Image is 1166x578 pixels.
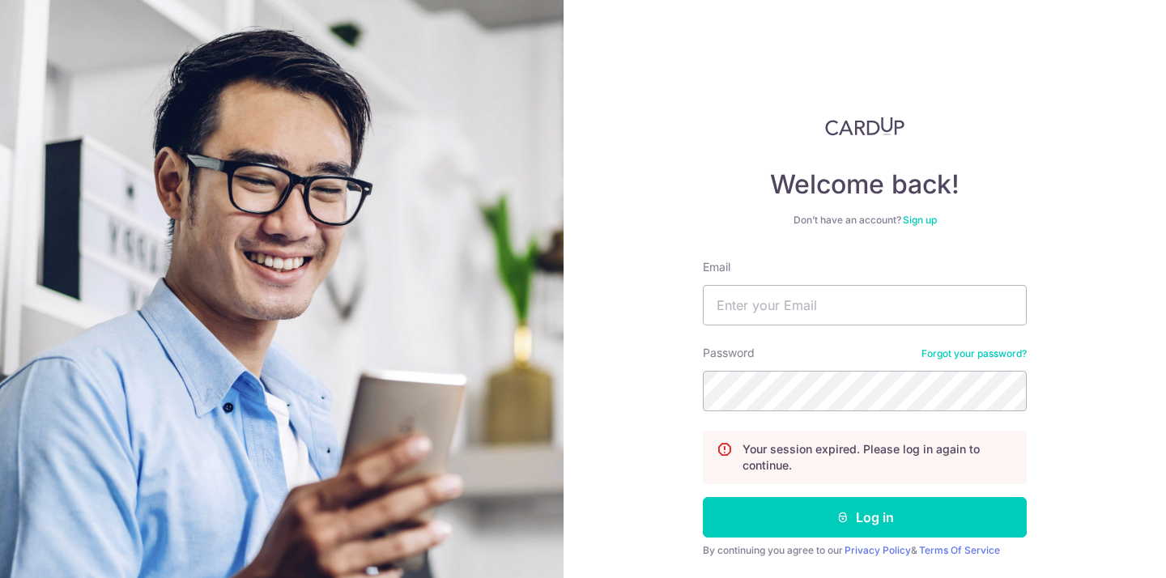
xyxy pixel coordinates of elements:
a: Terms Of Service [919,544,1000,556]
div: Don’t have an account? [703,214,1027,227]
label: Email [703,259,730,275]
a: Forgot your password? [921,347,1027,360]
p: Your session expired. Please log in again to continue. [743,441,1013,474]
a: Sign up [903,214,937,226]
button: Log in [703,497,1027,538]
input: Enter your Email [703,285,1027,325]
div: By continuing you agree to our & [703,544,1027,557]
label: Password [703,345,755,361]
img: CardUp Logo [825,117,904,136]
a: Privacy Policy [845,544,911,556]
h4: Welcome back! [703,168,1027,201]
